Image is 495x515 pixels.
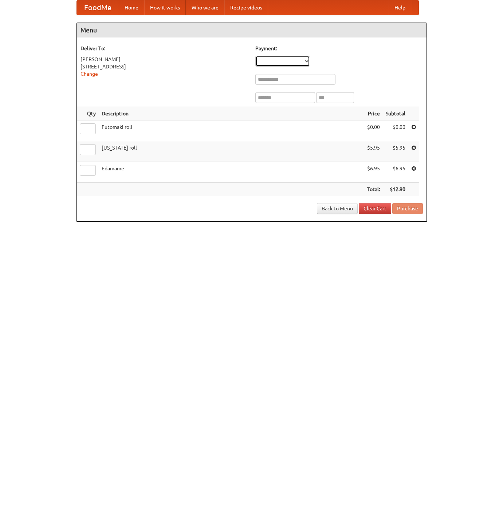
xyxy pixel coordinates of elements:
a: Who we are [186,0,224,15]
td: $5.95 [383,141,408,162]
a: Help [389,0,411,15]
td: Futomaki roll [99,120,364,141]
a: Clear Cart [359,203,391,214]
th: Price [364,107,383,120]
h5: Deliver To: [80,45,248,52]
th: $12.90 [383,183,408,196]
td: $6.95 [383,162,408,183]
th: Subtotal [383,107,408,120]
div: [STREET_ADDRESS] [80,63,248,70]
td: [US_STATE] roll [99,141,364,162]
a: Back to Menu [317,203,358,214]
th: Description [99,107,364,120]
a: Home [119,0,144,15]
td: Edamame [99,162,364,183]
div: [PERSON_NAME] [80,56,248,63]
th: Total: [364,183,383,196]
a: Change [80,71,98,77]
a: How it works [144,0,186,15]
td: $0.00 [383,120,408,141]
td: $5.95 [364,141,383,162]
button: Purchase [392,203,423,214]
a: Recipe videos [224,0,268,15]
td: $6.95 [364,162,383,183]
h4: Menu [77,23,427,37]
td: $0.00 [364,120,383,141]
h5: Payment: [255,45,423,52]
a: FoodMe [77,0,119,15]
th: Qty [77,107,99,120]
